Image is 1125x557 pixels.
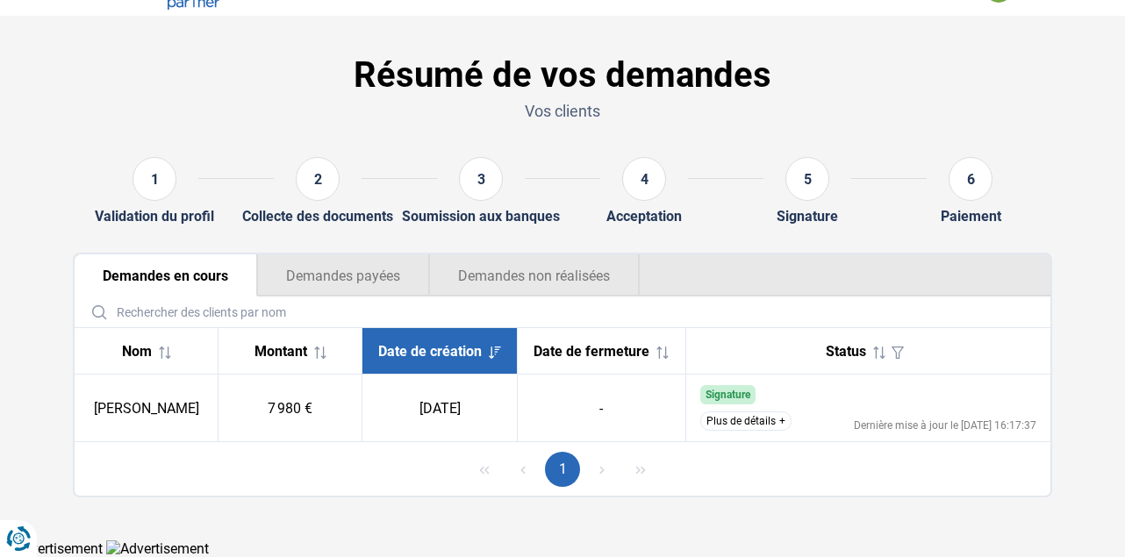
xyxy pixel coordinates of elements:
span: Montant [254,343,307,360]
button: Demandes en cours [75,254,257,296]
td: 7 980 € [219,375,362,442]
input: Rechercher des clients par nom [82,296,1043,327]
img: Advertisement [106,540,209,557]
div: Validation du profil [95,208,214,225]
span: Signature [706,389,750,401]
p: Vos clients [73,100,1052,122]
div: 6 [949,157,992,201]
button: Page 1 [545,452,580,487]
td: [PERSON_NAME] [75,375,219,442]
button: First Page [467,452,502,487]
button: Demandes payées [257,254,429,296]
div: Paiement [941,208,1001,225]
span: Date de fermeture [534,343,649,360]
div: Dernière mise à jour le [DATE] 16:17:37 [854,420,1036,431]
div: 5 [785,157,829,201]
h1: Résumé de vos demandes [73,54,1052,96]
button: Last Page [623,452,658,487]
div: 3 [459,157,503,201]
div: 2 [296,157,340,201]
div: Collecte des documents [242,208,393,225]
button: Previous Page [505,452,541,487]
div: Acceptation [606,208,682,225]
button: Demandes non réalisées [429,254,640,296]
td: - [518,375,685,442]
button: Plus de détails [700,411,792,431]
span: Nom [122,343,152,360]
td: [DATE] [362,375,518,442]
span: Status [826,343,866,360]
div: 4 [622,157,666,201]
div: Signature [777,208,838,225]
div: 1 [133,157,176,201]
button: Next Page [584,452,620,487]
div: Soumission aux banques [402,208,560,225]
span: Date de création [378,343,482,360]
